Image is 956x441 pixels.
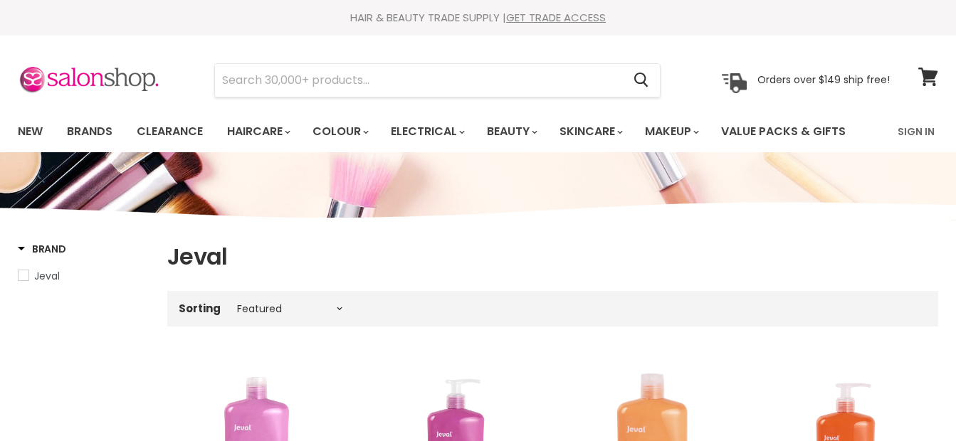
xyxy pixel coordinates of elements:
a: Haircare [216,117,299,147]
a: Clearance [126,117,214,147]
form: Product [214,63,661,97]
a: Value Packs & Gifts [710,117,856,147]
a: GET TRADE ACCESS [506,10,606,25]
a: Makeup [634,117,708,147]
h3: Brand [18,242,66,256]
h1: Jeval [167,242,938,272]
label: Sorting [179,302,221,314]
a: Beauty [476,117,546,147]
a: Brands [56,117,123,147]
span: Jeval [34,269,60,283]
p: Orders over $149 ship free! [757,73,890,86]
a: Colour [302,117,377,147]
button: Search [622,64,660,97]
ul: Main menu [7,111,873,152]
a: New [7,117,53,147]
a: Electrical [380,117,473,147]
input: Search [215,64,622,97]
a: Jeval [18,268,149,284]
a: Skincare [549,117,631,147]
a: Sign In [889,117,943,147]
